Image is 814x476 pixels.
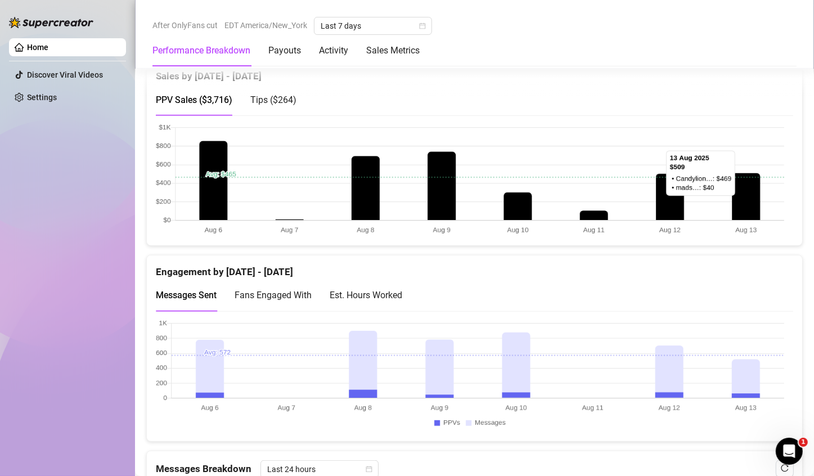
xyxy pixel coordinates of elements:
[156,290,217,300] span: Messages Sent
[224,17,307,34] span: EDT America/New_York
[152,17,218,34] span: After OnlyFans cut
[776,438,803,465] iframe: Intercom live chat
[321,17,425,34] span: Last 7 days
[268,44,301,57] div: Payouts
[319,44,348,57] div: Activity
[366,44,420,57] div: Sales Metrics
[419,23,426,29] span: calendar
[366,466,372,473] span: calendar
[27,93,57,102] a: Settings
[799,438,808,447] span: 1
[235,290,312,300] span: Fans Engaged With
[152,44,250,57] div: Performance Breakdown
[330,288,402,302] div: Est. Hours Worked
[781,464,789,472] span: reload
[250,95,296,105] span: Tips ( $264 )
[156,95,232,105] span: PPV Sales ( $3,716 )
[9,17,93,28] img: logo-BBDzfeDw.svg
[156,255,793,280] div: Engagement by [DATE] - [DATE]
[27,43,48,52] a: Home
[156,60,793,84] div: Sales by [DATE] - [DATE]
[27,70,103,79] a: Discover Viral Videos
